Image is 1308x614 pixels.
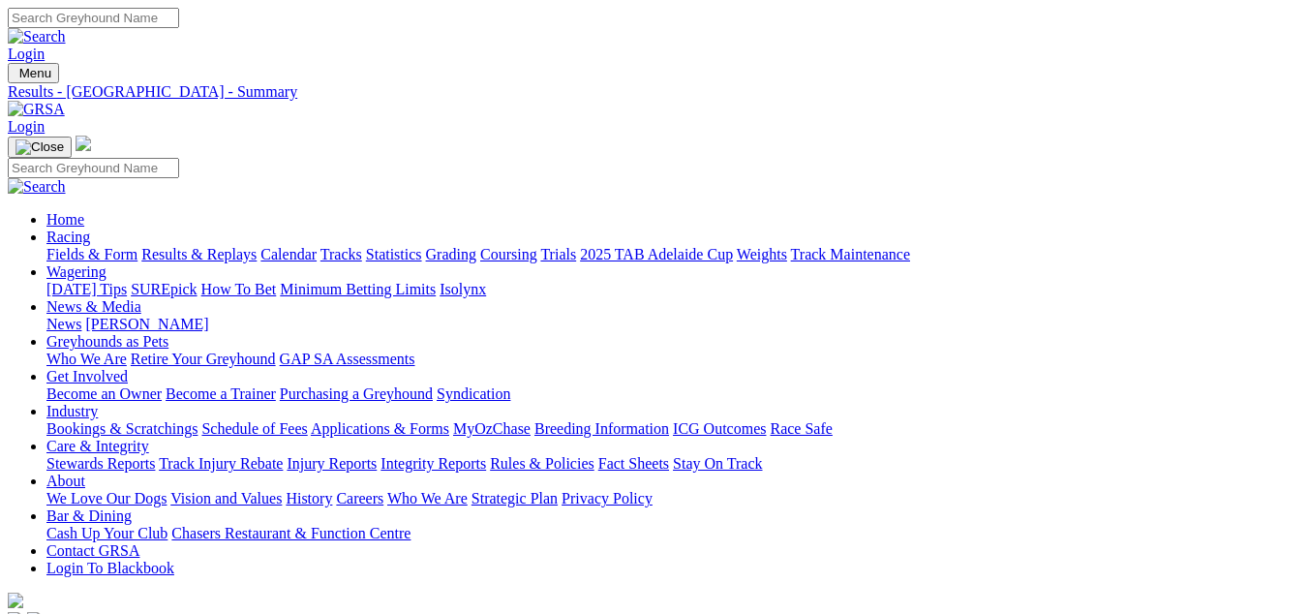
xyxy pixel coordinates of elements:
div: Racing [46,246,1300,263]
a: Retire Your Greyhound [131,351,276,367]
img: GRSA [8,101,65,118]
img: Search [8,178,66,196]
div: Wagering [46,281,1300,298]
a: Become a Trainer [166,385,276,402]
a: Chasers Restaurant & Function Centre [171,525,411,541]
img: logo-grsa-white.png [76,136,91,151]
a: Tracks [320,246,362,262]
a: Fact Sheets [598,455,669,472]
a: Rules & Policies [490,455,594,472]
a: Statistics [366,246,422,262]
a: Calendar [260,246,317,262]
a: Results - [GEOGRAPHIC_DATA] - Summary [8,83,1300,101]
a: Industry [46,403,98,419]
a: Login [8,118,45,135]
a: [PERSON_NAME] [85,316,208,332]
a: We Love Our Dogs [46,490,167,507]
a: Get Involved [46,368,128,384]
a: News & Media [46,298,141,315]
a: Care & Integrity [46,438,149,454]
div: Greyhounds as Pets [46,351,1300,368]
a: Become an Owner [46,385,162,402]
img: Close [15,139,64,155]
a: Weights [737,246,787,262]
a: Track Injury Rebate [159,455,283,472]
a: Home [46,211,84,228]
a: Results & Replays [141,246,257,262]
a: Wagering [46,263,106,280]
a: MyOzChase [453,420,531,437]
a: Racing [46,229,90,245]
div: Bar & Dining [46,525,1300,542]
a: Login [8,46,45,62]
a: Race Safe [770,420,832,437]
a: Minimum Betting Limits [280,281,436,297]
div: Industry [46,420,1300,438]
a: Bookings & Scratchings [46,420,198,437]
a: Who We Are [387,490,468,507]
a: Stewards Reports [46,455,155,472]
span: Menu [19,66,51,80]
a: History [286,490,332,507]
a: Fields & Form [46,246,137,262]
a: Isolynx [440,281,486,297]
a: Purchasing a Greyhound [280,385,433,402]
div: Care & Integrity [46,455,1300,473]
a: About [46,473,85,489]
a: Syndication [437,385,510,402]
a: 2025 TAB Adelaide Cup [580,246,733,262]
button: Toggle navigation [8,63,59,83]
a: Greyhounds as Pets [46,333,168,350]
a: News [46,316,81,332]
a: Grading [426,246,476,262]
div: About [46,490,1300,507]
a: Strategic Plan [471,490,558,507]
a: Bar & Dining [46,507,132,524]
a: GAP SA Assessments [280,351,415,367]
a: [DATE] Tips [46,281,127,297]
input: Search [8,8,179,28]
img: Search [8,28,66,46]
a: Vision and Values [170,490,282,507]
a: Injury Reports [287,455,377,472]
div: News & Media [46,316,1300,333]
a: Applications & Forms [311,420,449,437]
a: ICG Outcomes [673,420,766,437]
a: Trials [540,246,576,262]
a: Careers [336,490,383,507]
img: logo-grsa-white.png [8,593,23,608]
a: Contact GRSA [46,542,139,559]
div: Get Involved [46,385,1300,403]
a: Privacy Policy [562,490,653,507]
a: Cash Up Your Club [46,525,167,541]
input: Search [8,158,179,178]
button: Toggle navigation [8,137,72,158]
a: SUREpick [131,281,197,297]
a: Coursing [480,246,537,262]
a: Schedule of Fees [201,420,307,437]
a: Login To Blackbook [46,560,174,576]
a: Who We Are [46,351,127,367]
a: How To Bet [201,281,277,297]
a: Stay On Track [673,455,762,472]
a: Integrity Reports [380,455,486,472]
a: Track Maintenance [791,246,910,262]
a: Breeding Information [534,420,669,437]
